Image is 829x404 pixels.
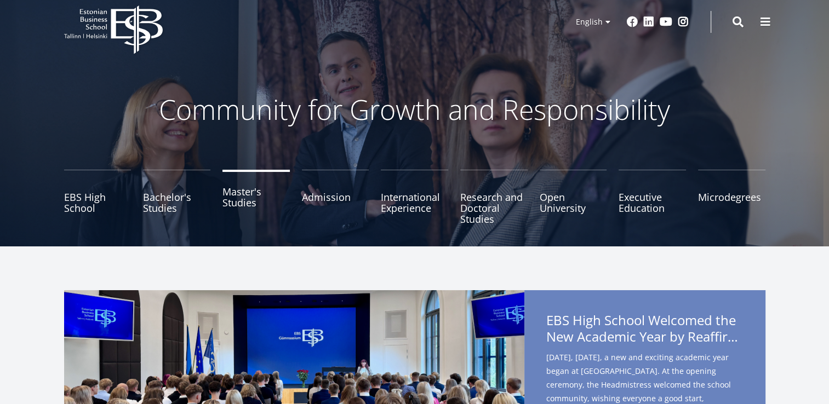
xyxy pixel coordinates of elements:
a: Youtube [660,16,672,27]
a: Executive Education [619,170,686,224]
a: Bachelor's Studies [143,170,210,224]
a: Facebook [627,16,638,27]
p: Community for Growth and Responsibility [124,93,705,126]
a: Research and Doctoral Studies [460,170,528,224]
a: EBS High School [64,170,132,224]
a: Master's Studies [222,170,290,224]
a: Admission [302,170,369,224]
a: International Experience [381,170,448,224]
a: Linkedin [643,16,654,27]
a: Open University [540,170,607,224]
a: Microdegrees [698,170,765,224]
span: EBS High School Welcomed the [546,312,744,348]
a: Instagram [678,16,689,27]
span: New Academic Year by Reaffirming Its Core Values [546,328,744,345]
